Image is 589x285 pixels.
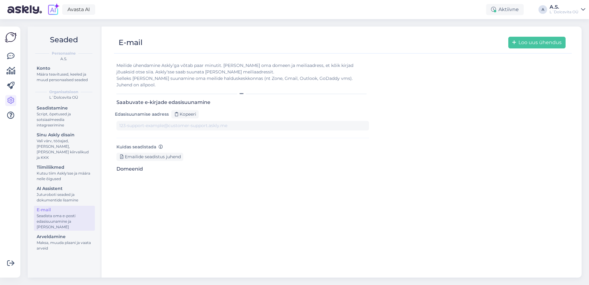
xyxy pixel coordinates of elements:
[116,99,369,105] h3: Saabuvate e-kirjade edasisuunamine
[37,213,92,230] div: Seadista oma e-posti edasisuunamine ja [PERSON_NAME]
[33,34,95,46] h2: Seaded
[34,131,95,161] a: Sinu Askly disainVali värv, tööajad, [PERSON_NAME], [PERSON_NAME] kiirvalikud ja KKK
[37,185,92,192] div: AI Assistent
[550,5,585,14] a: A.S.L´Dolcevita OÜ
[34,233,95,252] a: ArveldamineMaksa, muuda plaani ja vaata arveid
[5,31,17,43] img: Askly Logo
[116,153,183,161] div: Emailide seadistus juhend
[37,65,92,72] div: Konto
[171,110,199,118] div: Kopeeri
[37,164,92,171] div: Tiimiliikmed
[116,144,163,150] label: Kuidas seadistada
[37,105,92,111] div: Seadistamine
[37,240,92,251] div: Maksa, muuda plaani ja vaata arveid
[37,171,92,182] div: Kutsu tiim Askly'sse ja määra neile õigused
[37,233,92,240] div: Arveldamine
[37,192,92,203] div: Juturoboti seaded ja dokumentide lisamine
[116,166,369,172] h3: Domeenid
[34,184,95,204] a: AI AssistentJuturoboti seaded ja dokumentide lisamine
[508,37,566,48] button: Loo uus ühendus
[119,37,143,48] div: E-mail
[49,89,78,95] b: Organisatsioon
[34,163,95,183] a: TiimiliikmedKutsu tiim Askly'sse ja määra neile õigused
[52,51,76,56] b: Personaalne
[33,56,95,62] div: A.S.
[34,206,95,231] a: E-mailSeadista oma e-posti edasisuunamine ja [PERSON_NAME]
[37,72,92,83] div: Määra teavitused, keeled ja muud personaalsed seaded
[37,207,92,213] div: E-mail
[486,4,524,15] div: Aktiivne
[37,111,92,128] div: Script, õpetused ja sotsiaalmeedia integreerimine
[34,104,95,129] a: SeadistamineScript, õpetused ja sotsiaalmeedia integreerimine
[34,64,95,84] a: KontoMäära teavitused, keeled ja muud personaalsed seaded
[538,5,547,14] div: A
[33,95,95,100] div: L´Dolcevita OÜ
[116,121,369,130] input: 123-support-example@customer-support.askly.me
[37,132,92,138] div: Sinu Askly disain
[37,138,92,160] div: Vali värv, tööajad, [PERSON_NAME], [PERSON_NAME] kiirvalikud ja KKK
[550,5,579,10] div: A.S.
[116,62,369,88] div: Meilide ühendamine Askly’ga võtab paar minutit. [PERSON_NAME] oma domeen ja meiliaadress, et kõik...
[47,3,60,16] img: explore-ai
[115,111,169,118] label: Edasisuunamise aadress
[550,10,579,14] div: L´Dolcevita OÜ
[62,4,95,15] a: Avasta AI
